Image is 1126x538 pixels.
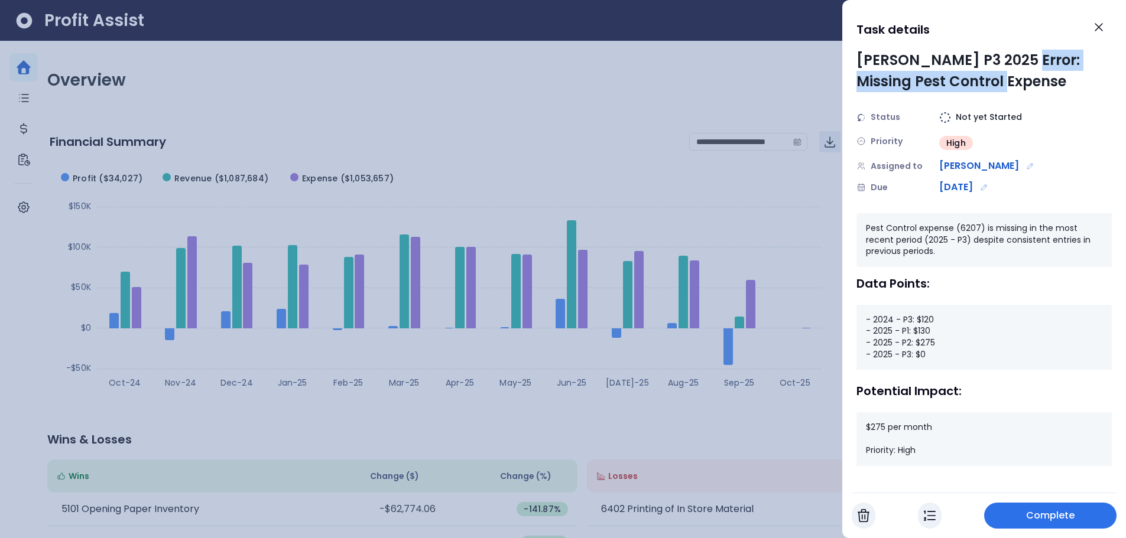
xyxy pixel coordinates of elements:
[984,503,1117,529] button: Complete
[856,113,866,122] img: Status
[871,135,903,148] span: Priority
[856,50,1112,92] div: [PERSON_NAME] P3 2025 Error: Missing Pest Control Expense
[856,412,1112,466] div: $275 per month Priority: High
[856,213,1112,267] div: Pest Control expense (6207) is missing in the most recent period (2025 - P3) despite consistent e...
[871,181,888,194] span: Due
[1026,508,1075,523] span: Complete
[858,508,869,523] img: Cancel Task
[1086,14,1112,40] button: Close
[856,384,1112,398] div: Potential Impact:
[1024,159,1037,172] button: Edit assignment
[978,181,991,194] button: Edit due date
[856,276,1112,291] div: Data Points:
[939,112,951,123] img: Not yet Started
[856,19,930,40] h1: Task details
[939,180,973,194] span: [DATE]
[946,137,966,149] span: High
[871,111,900,123] span: Status
[939,159,1019,173] span: [PERSON_NAME]
[871,160,923,172] span: Assigned to
[856,305,1112,370] div: - 2024 - P3: $120 - 2025 - P1: $130 - 2025 - P2: $275 - 2025 - P3: $0
[956,111,1022,123] span: Not yet Started
[924,508,936,523] img: In Progress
